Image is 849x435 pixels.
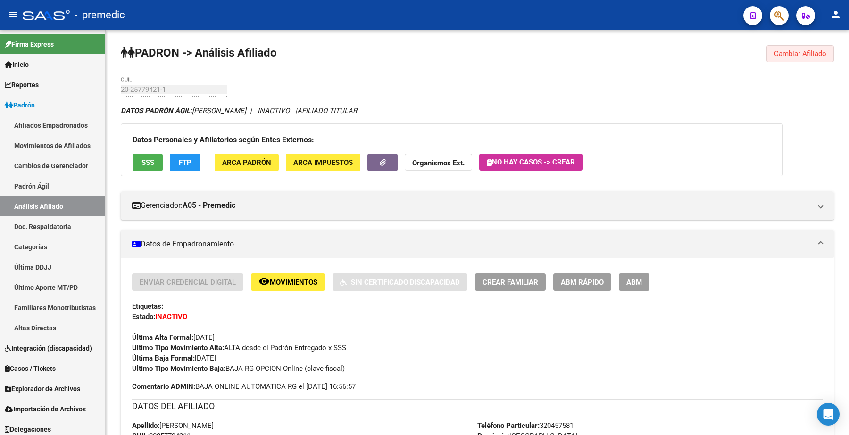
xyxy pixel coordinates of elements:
[132,239,811,249] mat-panel-title: Datos de Empadronamiento
[222,158,271,167] span: ARCA Padrón
[5,39,54,49] span: Firma Express
[774,49,826,58] span: Cambiar Afiliado
[561,278,604,287] span: ABM Rápido
[626,278,642,287] span: ABM
[132,381,356,392] span: BAJA ONLINE AUTOMATICA RG el [DATE] 16:56:57
[258,276,270,287] mat-icon: remove_red_eye
[121,230,834,258] mat-expansion-panel-header: Datos de Empadronamiento
[132,344,346,352] span: ALTA desde el Padrón Entregado x SSS
[5,343,92,353] span: Integración (discapacidad)
[133,133,771,147] h3: Datos Personales y Afiliatorios según Entes Externos:
[333,273,467,291] button: Sin Certificado Discapacidad
[132,312,155,321] strong: Estado:
[132,273,243,291] button: Enviar Credencial Digital
[179,158,191,167] span: FTP
[487,158,575,166] span: No hay casos -> Crear
[132,421,159,430] strong: Apellido:
[75,5,125,25] span: - premedic
[553,273,611,291] button: ABM Rápido
[251,273,325,291] button: Movimientos
[5,363,56,374] span: Casos / Tickets
[297,107,357,115] span: AFILIADO TITULAR
[132,400,823,413] h3: DATOS DEL AFILIADO
[121,107,192,115] strong: DATOS PADRÓN ÁGIL:
[132,333,193,342] strong: Última Alta Formal:
[483,278,538,287] span: Crear Familiar
[132,333,215,342] span: [DATE]
[132,344,224,352] strong: Ultimo Tipo Movimiento Alta:
[132,421,214,430] span: [PERSON_NAME]
[293,158,353,167] span: ARCA Impuestos
[766,45,834,62] button: Cambiar Afiliado
[405,154,472,171] button: Organismos Ext.
[5,100,35,110] span: Padrón
[479,154,583,171] button: No hay casos -> Crear
[477,421,574,430] span: 320457581
[121,191,834,220] mat-expansion-panel-header: Gerenciador:A05 - Premedic
[830,9,841,20] mat-icon: person
[132,364,225,373] strong: Ultimo Tipo Movimiento Baja:
[619,273,649,291] button: ABM
[121,46,277,59] strong: PADRON -> Análisis Afiliado
[121,107,357,115] i: | INACTIVO |
[215,154,279,171] button: ARCA Padrón
[5,384,80,394] span: Explorador de Archivos
[5,404,86,414] span: Importación de Archivos
[121,107,250,115] span: [PERSON_NAME] -
[132,354,195,362] strong: Última Baja Formal:
[170,154,200,171] button: FTP
[286,154,360,171] button: ARCA Impuestos
[132,200,811,211] mat-panel-title: Gerenciador:
[140,278,236,287] span: Enviar Credencial Digital
[5,59,29,70] span: Inicio
[475,273,546,291] button: Crear Familiar
[270,278,317,287] span: Movimientos
[132,302,163,311] strong: Etiquetas:
[412,159,465,167] strong: Organismos Ext.
[477,421,540,430] strong: Teléfono Particular:
[141,158,154,167] span: SSS
[132,364,345,373] span: BAJA RG OPCION Online (clave fiscal)
[351,278,460,287] span: Sin Certificado Discapacidad
[5,80,39,90] span: Reportes
[5,424,51,435] span: Delegaciones
[132,354,216,362] span: [DATE]
[133,154,163,171] button: SSS
[155,312,187,321] strong: INACTIVO
[132,382,195,391] strong: Comentario ADMIN:
[817,403,840,426] div: Open Intercom Messenger
[8,9,19,20] mat-icon: menu
[183,200,235,211] strong: A05 - Premedic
